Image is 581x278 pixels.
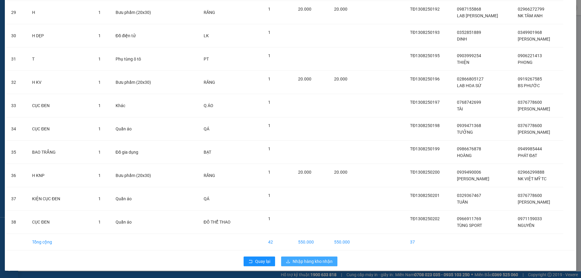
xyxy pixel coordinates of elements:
[457,216,481,221] span: 0966911769
[298,7,311,11] span: 20.000
[410,77,440,81] span: TĐ1308250196
[204,103,213,108] span: Q ÁO
[27,1,93,24] td: H
[457,200,468,204] span: TUẤN
[6,94,27,117] td: 33
[268,170,271,175] span: 1
[98,126,101,131] span: 1
[204,173,215,178] span: RĂNG
[98,196,101,201] span: 1
[410,53,440,58] span: TĐ1308250195
[518,223,534,228] span: NGUYÊN
[281,257,337,266] button: downloadNhập hàng kho nhận
[6,71,27,94] td: 32
[111,164,165,187] td: Bưu phẩm (20x30)
[457,223,482,228] span: TÙNG SPORT
[111,71,165,94] td: Bưu phẩm (20x30)
[268,77,271,81] span: 1
[27,24,93,47] td: H DẸP
[111,117,165,141] td: Quần áo
[98,103,101,108] span: 1
[248,259,253,264] span: rollback
[27,71,93,94] td: H KV
[457,106,463,111] span: TÀI
[6,24,27,47] td: 30
[27,234,93,250] td: Tổng cộng
[204,57,209,61] span: PT
[204,150,211,155] span: BẠT
[457,30,481,35] span: 0352851889
[518,60,533,65] span: PHONG
[518,170,544,175] span: 02966299888
[244,257,275,266] button: rollbackQuay lại
[518,37,550,41] span: [PERSON_NAME]
[268,146,271,151] span: 1
[410,170,440,175] span: TĐ1308250200
[98,220,101,224] span: 1
[518,30,542,35] span: 0349901968
[98,33,101,38] span: 1
[6,1,27,24] td: 29
[268,30,271,35] span: 1
[298,77,311,81] span: 20.000
[268,193,271,198] span: 1
[27,164,93,187] td: H KNP
[518,130,550,135] span: [PERSON_NAME]
[457,100,481,105] span: 0768742699
[405,234,452,250] td: 37
[298,170,311,175] span: 20.000
[457,53,481,58] span: 0903999254
[204,220,231,224] span: ĐỒ THỂ THAO
[518,100,542,105] span: 0376778600
[98,57,101,61] span: 1
[111,94,165,117] td: Khác
[457,193,481,198] span: 0329367467
[27,47,93,71] td: T
[518,176,547,181] span: NK VIỆT MỸ TC
[263,234,293,250] td: 42
[98,10,101,15] span: 1
[334,77,347,81] span: 20.000
[111,187,165,211] td: Quần áo
[518,153,537,158] span: PHÁT ĐẠT
[457,60,469,65] span: THIỆN
[255,258,270,265] span: Quay lại
[111,24,165,47] td: Đồ điện tử
[518,200,550,204] span: [PERSON_NAME]
[268,100,271,105] span: 1
[518,83,540,88] span: BS PHƯỚC
[98,173,101,178] span: 1
[410,216,440,221] span: TĐ1308250202
[293,258,333,265] span: Nhập hàng kho nhận
[111,47,165,71] td: Phụ tùng ô tô
[27,94,93,117] td: CỤC ĐEN
[457,153,472,158] span: HOÀNG
[518,77,542,81] span: 0919267585
[286,259,290,264] span: download
[6,187,27,211] td: 37
[518,216,542,221] span: 0971159033
[410,146,440,151] span: TĐ1308250199
[410,7,440,11] span: TĐ1308250192
[111,141,165,164] td: Đồ gia dụng
[518,146,542,151] span: 0949985444
[6,164,27,187] td: 36
[334,170,347,175] span: 20.000
[268,123,271,128] span: 1
[6,47,27,71] td: 31
[410,100,440,105] span: TĐ1308250197
[27,187,93,211] td: KIỆN CỤC ĐEN
[518,7,544,11] span: 02966272799
[518,106,550,111] span: [PERSON_NAME]
[204,80,215,85] span: RĂNG
[6,141,27,164] td: 35
[518,193,542,198] span: 0376778600
[457,146,481,151] span: 0986676878
[410,123,440,128] span: TĐ1308250198
[204,126,209,131] span: QÁ
[334,7,347,11] span: 20.000
[457,77,484,81] span: 02866805127
[27,211,93,234] td: CỤC ĐEN
[268,216,271,221] span: 1
[457,170,481,175] span: 0939490006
